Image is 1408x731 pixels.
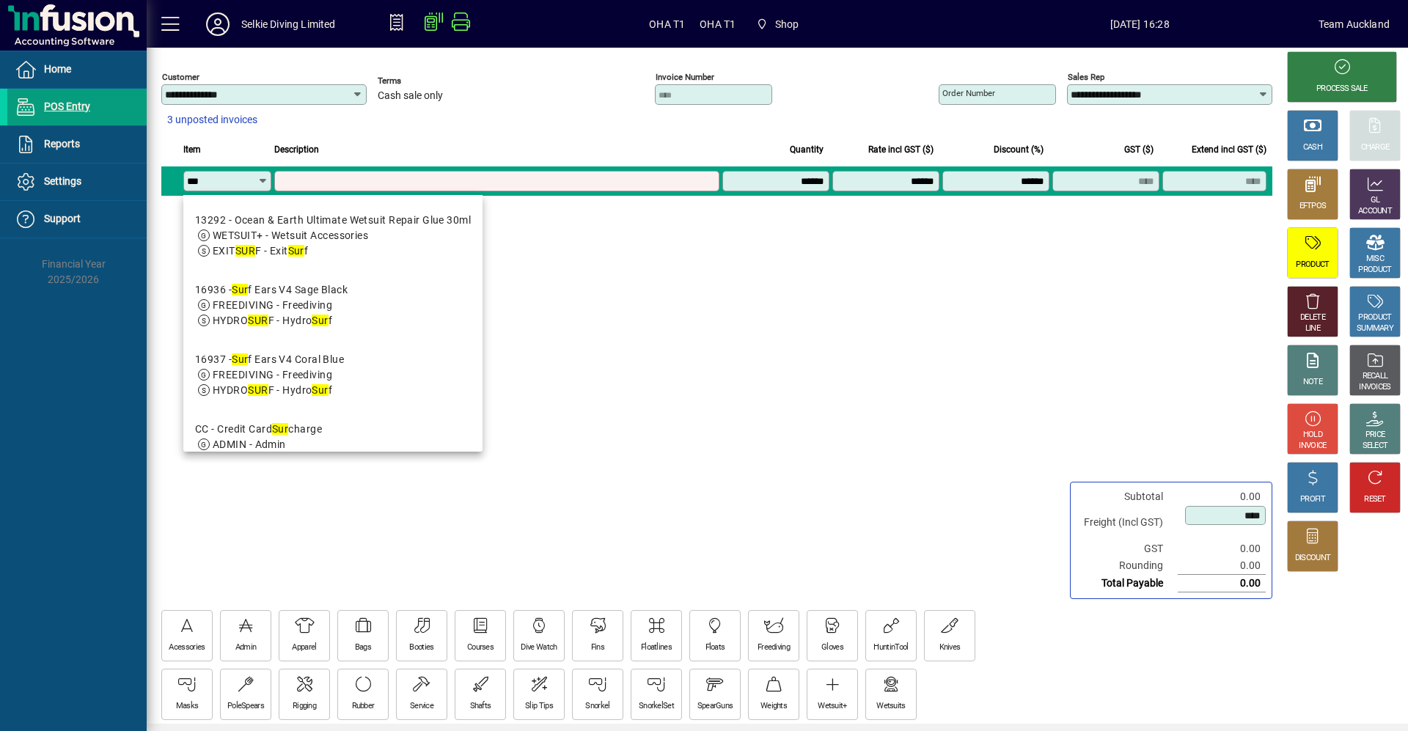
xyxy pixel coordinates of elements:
[1178,488,1266,505] td: 0.00
[1077,505,1178,540] td: Freight (Incl GST)
[1192,142,1266,158] span: Extend incl GST ($)
[1299,441,1326,452] div: INVOICE
[705,642,725,653] div: Floats
[1300,494,1325,505] div: PROFIT
[1358,312,1391,323] div: PRODUCT
[378,76,466,86] span: Terms
[939,642,961,653] div: Knives
[235,245,255,257] em: SUR
[1077,575,1178,592] td: Total Payable
[470,701,491,712] div: Shafts
[161,107,263,133] button: 3 unposted invoices
[248,384,268,396] em: SUR
[1303,377,1322,388] div: NOTE
[213,315,332,326] span: HYDRO F - Hydro f
[521,642,557,653] div: Dive Watch
[1178,557,1266,575] td: 0.00
[7,201,147,238] a: Support
[312,384,328,396] em: Sur
[1363,371,1388,382] div: RECALL
[1358,206,1392,217] div: ACCOUNT
[1077,557,1178,575] td: Rounding
[1295,553,1330,564] div: DISCOUNT
[1357,323,1393,334] div: SUMMARY
[232,353,248,365] em: Sur
[213,438,286,450] span: ADMIN - Admin
[213,229,368,241] span: WETSUIT+ - Wetsuit Accessories
[1178,575,1266,592] td: 0.00
[292,642,316,653] div: Apparel
[649,12,685,36] span: OHA T1
[44,138,80,150] span: Reports
[656,72,714,82] mat-label: Invoice number
[1077,540,1178,557] td: GST
[876,701,905,712] div: Wetsuits
[942,88,995,98] mat-label: Order number
[183,201,483,271] mat-option: 13292 - Ocean & Earth Ultimate Wetsuit Repair Glue 30ml
[1178,540,1266,557] td: 0.00
[1365,430,1385,441] div: PRICE
[195,213,471,228] div: 13292 - Ocean & Earth Ultimate Wetsuit Repair Glue 30ml
[821,642,843,653] div: Gloves
[355,642,371,653] div: Bags
[248,315,268,326] em: SUR
[790,142,824,158] span: Quantity
[868,142,934,158] span: Rate incl GST ($)
[1300,312,1325,323] div: DELETE
[1068,72,1104,82] mat-label: Sales rep
[818,701,846,712] div: Wetsuit+
[591,642,604,653] div: Fins
[274,142,319,158] span: Description
[213,369,332,381] span: FREEDIVING - Freediving
[44,100,90,112] span: POS Entry
[1124,142,1154,158] span: GST ($)
[639,701,674,712] div: SnorkelSet
[7,51,147,88] a: Home
[241,12,336,36] div: Selkie Diving Limited
[585,701,609,712] div: Snorkel
[1299,201,1327,212] div: EFTPOS
[378,90,443,102] span: Cash sale only
[700,12,736,36] span: OHA T1
[1296,260,1329,271] div: PRODUCT
[1303,142,1322,153] div: CASH
[288,245,304,257] em: Sur
[1364,494,1386,505] div: RESET
[775,12,799,36] span: Shop
[7,126,147,163] a: Reports
[232,284,248,295] em: Sur
[183,142,201,158] span: Item
[1363,441,1388,452] div: SELECT
[1359,382,1390,393] div: INVOICES
[162,72,199,82] mat-label: Customer
[760,701,787,712] div: Weights
[697,701,733,712] div: SpearGuns
[873,642,908,653] div: HuntinTool
[1316,84,1368,95] div: PROCESS SALE
[1303,430,1322,441] div: HOLD
[44,213,81,224] span: Support
[758,642,790,653] div: Freediving
[525,701,553,712] div: Slip Tips
[227,701,264,712] div: PoleSpears
[994,142,1044,158] span: Discount (%)
[183,340,483,410] mat-option: 16937 - Surf Ears V4 Coral Blue
[1077,488,1178,505] td: Subtotal
[7,164,147,200] a: Settings
[194,11,241,37] button: Profile
[183,271,483,340] mat-option: 16936 - Surf Ears V4 Sage Black
[1366,254,1384,265] div: MISC
[750,11,804,37] span: Shop
[1319,12,1390,36] div: Team Auckland
[1358,265,1391,276] div: PRODUCT
[176,701,199,712] div: Masks
[195,422,327,437] div: CC - Credit Card charge
[213,245,308,257] span: EXIT F - Exit f
[312,315,328,326] em: Sur
[44,63,71,75] span: Home
[272,423,288,435] em: Sur
[183,410,483,480] mat-option: CC - Credit Card Surcharge
[961,12,1319,36] span: [DATE] 16:28
[167,112,257,128] span: 3 unposted invoices
[352,701,375,712] div: Rubber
